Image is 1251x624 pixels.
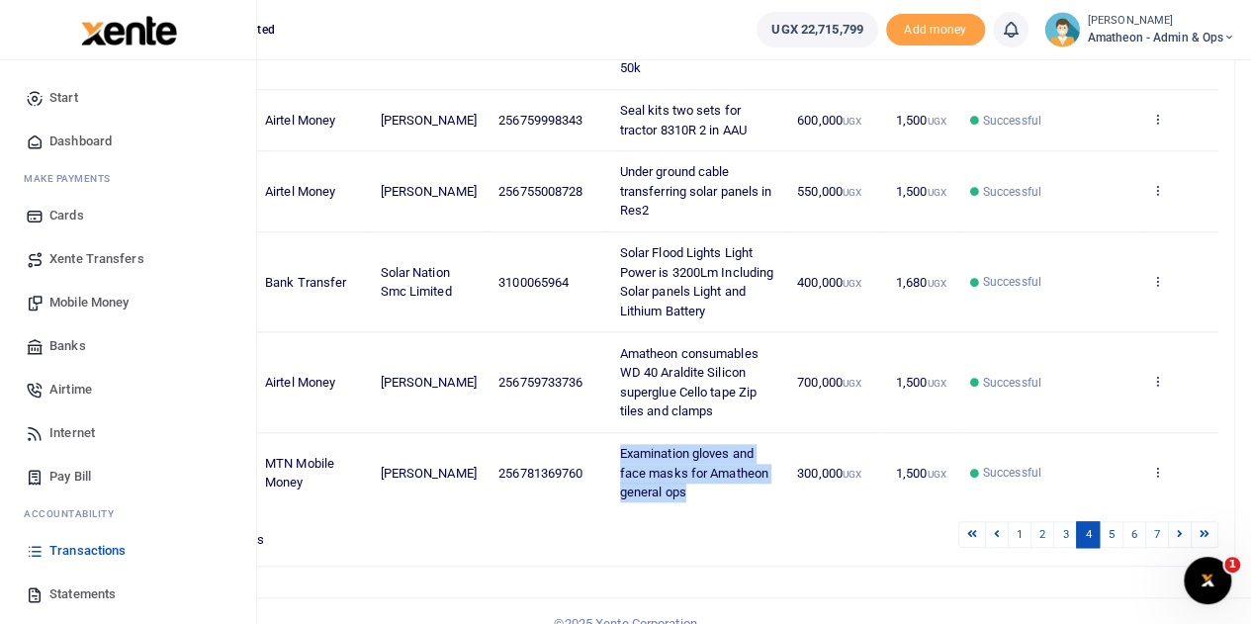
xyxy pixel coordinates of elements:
span: Pay Bill [49,467,91,487]
span: Successful [983,374,1041,392]
span: Examination gloves and face masks for Amatheon general ops [620,446,768,499]
a: Cards [16,194,240,237]
a: Banks [16,324,240,368]
a: UGX 22,715,799 [757,12,877,47]
span: Internet [49,423,95,443]
span: [PERSON_NAME] [380,184,476,199]
a: 1 [1008,521,1031,548]
span: Airtime [49,380,92,400]
span: 1,500 [896,113,946,128]
small: UGX [843,378,861,389]
a: 7 [1145,521,1169,548]
span: ake Payments [34,171,111,186]
span: Transactions [49,541,126,561]
span: 256759998343 [498,113,582,128]
span: Bank Transfer [265,275,346,290]
span: 1,500 [896,375,946,390]
a: Dashboard [16,120,240,163]
a: 4 [1076,521,1100,548]
span: 1,500 [896,466,946,481]
span: 1,680 [896,275,946,290]
div: Showing 31 to 40 of 62 entries [92,519,554,550]
a: Pay Bill [16,455,240,498]
span: [PERSON_NAME] [380,113,476,128]
small: UGX [843,469,861,480]
a: profile-user [PERSON_NAME] Amatheon - Admin & Ops [1044,12,1235,47]
span: 1 [1224,557,1240,573]
span: Dashboard [49,132,112,151]
small: UGX [927,378,945,389]
small: [PERSON_NAME] [1088,13,1235,30]
small: UGX [927,469,945,480]
small: UGX [927,278,945,289]
span: Statements [49,584,116,604]
small: UGX [843,116,861,127]
img: logo-large [81,16,177,45]
span: 600,000 [797,113,861,128]
span: Amatheon consumables WD 40 Araldite Silicon superglue Cello tape Zip tiles and clamps [620,346,759,419]
a: logo-small logo-large logo-large [79,22,177,37]
span: Amatheon - Admin & Ops [1088,29,1235,46]
span: 700,000 [797,375,861,390]
span: 1,500 [896,184,946,199]
a: Transactions [16,529,240,573]
span: Cards [49,206,84,225]
span: 550,000 [797,184,861,199]
a: 6 [1122,521,1146,548]
span: 256759733736 [498,375,582,390]
span: Successful [983,273,1041,291]
span: MTN Mobile Money [265,456,334,490]
li: M [16,163,240,194]
a: Internet [16,411,240,455]
span: Solar Flood Lights Light Power is 3200Lm Including Solar panels Light and Lithium Battery [620,245,774,318]
span: Airtel Money [265,113,335,128]
iframe: Intercom live chat [1184,557,1231,604]
span: Under ground cable transferring solar panels in Res2 [620,164,772,218]
small: UGX [927,116,945,127]
span: 300,000 [797,466,861,481]
span: Seal kits two sets for tractor 8310R 2 in AAU [620,103,747,137]
a: Start [16,76,240,120]
a: Airtime [16,368,240,411]
a: Mobile Money [16,281,240,324]
li: Wallet ballance [749,12,885,47]
span: Successful [983,112,1041,130]
span: Add money [886,14,985,46]
a: Add money [886,21,985,36]
span: Start [49,88,78,108]
span: Airtel Money [265,375,335,390]
span: 400,000 [797,275,861,290]
a: 5 [1099,521,1122,548]
span: Airtel Money [265,184,335,199]
small: UGX [843,187,861,198]
span: Solar Nation Smc Limited [380,265,451,300]
span: Successful [983,183,1041,201]
span: Successful [983,464,1041,482]
small: UGX [927,187,945,198]
span: 256755008728 [498,184,582,199]
a: Statements [16,573,240,616]
span: Mobile Money [49,293,129,312]
a: Xente Transfers [16,237,240,281]
li: Toup your wallet [886,14,985,46]
li: Ac [16,498,240,529]
span: Banks [49,336,86,356]
span: 256781369760 [498,466,582,481]
span: [PERSON_NAME] [380,466,476,481]
a: 2 [1030,521,1054,548]
small: UGX [843,278,861,289]
span: countability [39,506,114,521]
span: Xente Transfers [49,249,144,269]
span: [PERSON_NAME] [380,375,476,390]
img: profile-user [1044,12,1080,47]
span: 3100065964 [498,275,569,290]
span: UGX 22,715,799 [771,20,862,40]
a: 3 [1053,521,1077,548]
